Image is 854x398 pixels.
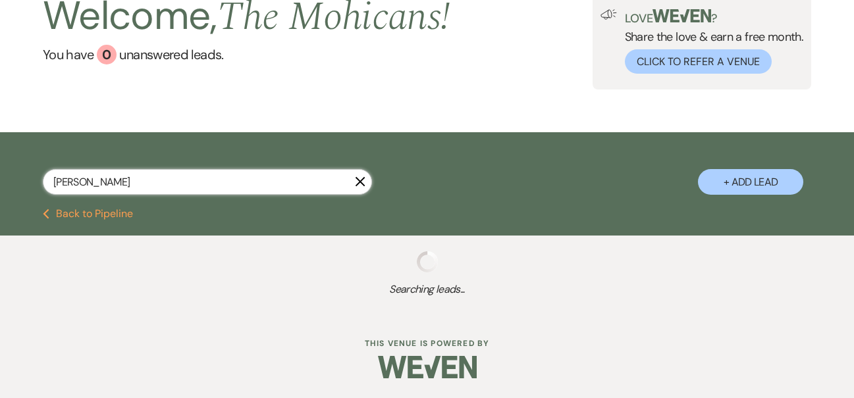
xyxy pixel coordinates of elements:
[625,9,804,24] p: Love ?
[698,169,803,195] button: + Add Lead
[417,251,438,272] img: loading spinner
[43,169,372,195] input: Search by name, event date, email address or phone number
[43,209,133,219] button: Back to Pipeline
[43,282,811,297] span: Searching leads...
[617,9,804,74] div: Share the love & earn a free month.
[625,49,772,74] button: Click to Refer a Venue
[653,9,711,22] img: weven-logo-green.svg
[600,9,617,20] img: loud-speaker-illustration.svg
[43,45,450,64] a: You have 0 unanswered leads.
[97,45,117,64] div: 0
[378,344,477,390] img: Weven Logo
